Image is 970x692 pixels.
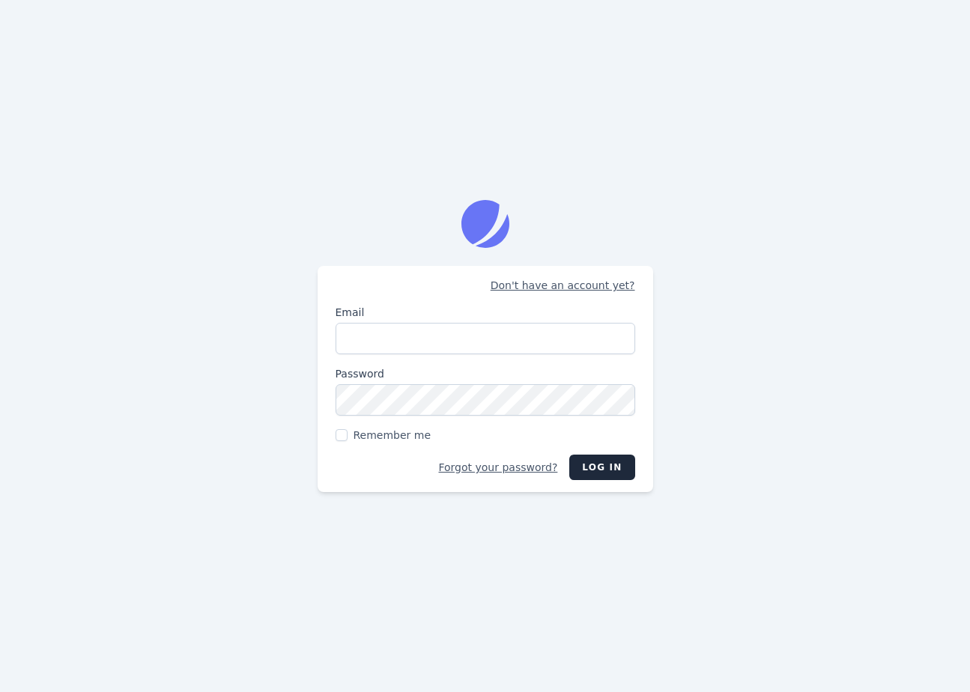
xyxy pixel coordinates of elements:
[569,455,634,480] button: Log in
[336,368,384,380] span: Password
[438,460,557,475] a: Forgot your password?
[336,429,348,441] input: Remember me
[491,278,635,293] a: Don't have an account yet?
[336,306,365,318] span: Email
[354,428,431,443] span: Remember me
